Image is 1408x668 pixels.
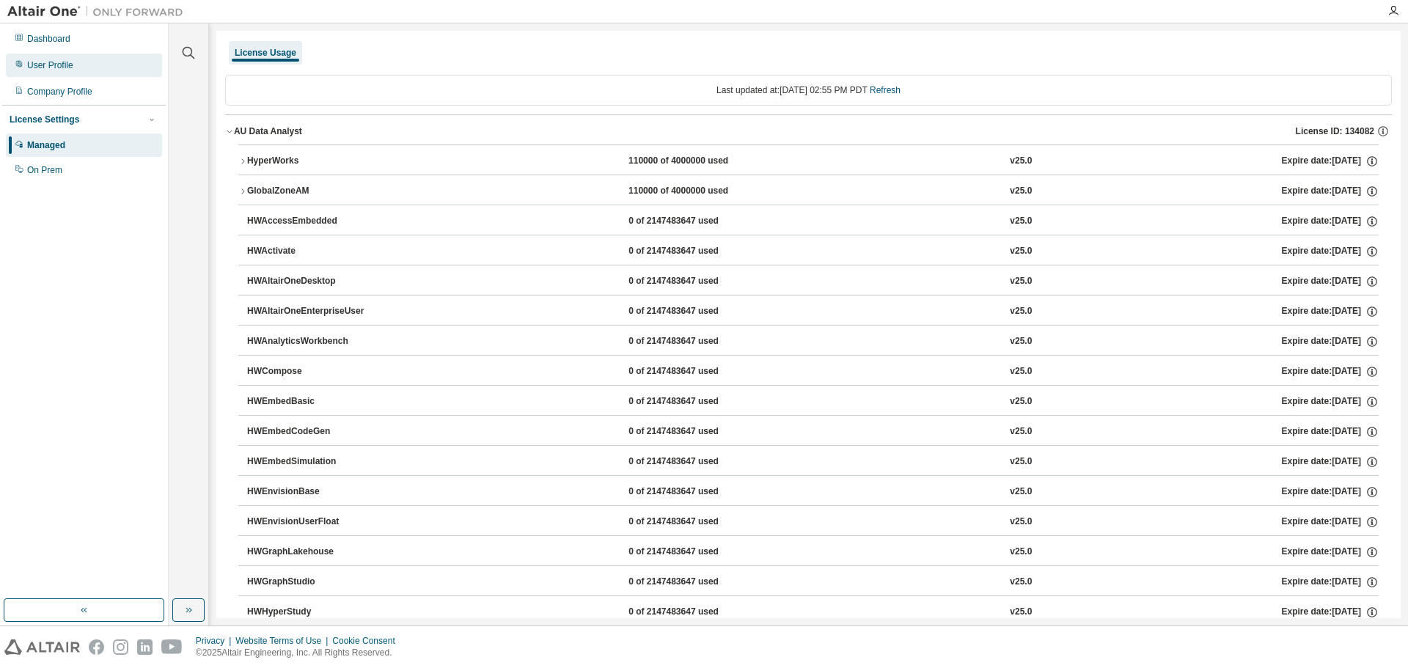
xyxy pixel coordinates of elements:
div: HWHyperStudy [247,606,379,619]
button: HWAltairOneDesktop0 of 2147483647 usedv25.0Expire date:[DATE] [247,265,1379,298]
div: 0 of 2147483647 used [628,606,760,619]
div: HWAccessEmbedded [247,215,379,228]
div: v25.0 [1010,245,1032,258]
div: Expire date: [DATE] [1282,245,1379,258]
button: GlobalZoneAM110000 of 4000000 usedv25.0Expire date:[DATE] [238,175,1379,208]
div: v25.0 [1010,275,1032,288]
div: Website Terms of Use [235,635,332,647]
div: On Prem [27,164,62,176]
button: HWHyperStudy0 of 2147483647 usedv25.0Expire date:[DATE] [247,596,1379,628]
div: Expire date: [DATE] [1282,455,1379,469]
div: 0 of 2147483647 used [628,215,760,228]
div: Expire date: [DATE] [1282,305,1379,318]
div: Expire date: [DATE] [1282,576,1379,589]
div: Expire date: [DATE] [1282,275,1379,288]
div: 0 of 2147483647 used [628,485,760,499]
div: 0 of 2147483647 used [628,245,760,258]
div: 0 of 2147483647 used [628,455,760,469]
img: youtube.svg [161,639,183,655]
div: v25.0 [1010,425,1032,438]
div: 0 of 2147483647 used [628,395,760,408]
div: v25.0 [1010,335,1032,348]
div: Expire date: [DATE] [1282,335,1379,348]
button: HWEnvisionUserFloat0 of 2147483647 usedv25.0Expire date:[DATE] [247,506,1379,538]
div: Expire date: [DATE] [1282,185,1379,198]
button: HWGraphStudio0 of 2147483647 usedv25.0Expire date:[DATE] [247,566,1379,598]
div: License Settings [10,114,79,125]
div: Expire date: [DATE] [1282,215,1379,228]
div: HWAnalyticsWorkbench [247,335,379,348]
div: v25.0 [1010,455,1032,469]
div: Expire date: [DATE] [1282,546,1379,559]
button: HWEmbedSimulation0 of 2147483647 usedv25.0Expire date:[DATE] [247,446,1379,478]
button: AU Data AnalystLicense ID: 134082 [225,115,1392,147]
div: 0 of 2147483647 used [628,425,760,438]
div: HWEmbedBasic [247,395,379,408]
div: HWCompose [247,365,379,378]
div: HWEnvisionUserFloat [247,515,379,529]
img: altair_logo.svg [4,639,80,655]
div: License Usage [235,47,296,59]
span: License ID: 134082 [1296,125,1374,137]
div: Managed [27,139,65,151]
div: 0 of 2147483647 used [628,546,760,559]
a: Refresh [870,85,901,95]
div: v25.0 [1010,305,1032,318]
div: Expire date: [DATE] [1282,606,1379,619]
img: Altair One [7,4,191,19]
div: 0 of 2147483647 used [628,576,760,589]
button: HWAltairOneEnterpriseUser0 of 2147483647 usedv25.0Expire date:[DATE] [247,296,1379,328]
div: v25.0 [1010,155,1032,168]
div: Expire date: [DATE] [1282,485,1379,499]
div: Expire date: [DATE] [1282,365,1379,378]
div: HWAltairOneDesktop [247,275,379,288]
div: v25.0 [1010,215,1032,228]
div: HWEnvisionBase [247,485,379,499]
div: Privacy [196,635,235,647]
div: AU Data Analyst [234,125,302,137]
button: HWEnvisionBase0 of 2147483647 usedv25.0Expire date:[DATE] [247,476,1379,508]
div: Expire date: [DATE] [1282,425,1379,438]
div: v25.0 [1010,185,1032,198]
div: HWGraphStudio [247,576,379,589]
img: instagram.svg [113,639,128,655]
button: HWActivate0 of 2147483647 usedv25.0Expire date:[DATE] [247,235,1379,268]
div: 0 of 2147483647 used [628,335,760,348]
button: HyperWorks110000 of 4000000 usedv25.0Expire date:[DATE] [238,145,1379,177]
div: v25.0 [1010,576,1032,589]
div: Last updated at: [DATE] 02:55 PM PDT [225,75,1392,106]
div: 0 of 2147483647 used [628,305,760,318]
div: Expire date: [DATE] [1282,515,1379,529]
div: HWGraphLakehouse [247,546,379,559]
div: Cookie Consent [332,635,403,647]
div: HWAltairOneEnterpriseUser [247,305,379,318]
div: HWActivate [247,245,379,258]
button: HWEmbedBasic0 of 2147483647 usedv25.0Expire date:[DATE] [247,386,1379,418]
button: HWEmbedCodeGen0 of 2147483647 usedv25.0Expire date:[DATE] [247,416,1379,448]
div: v25.0 [1010,515,1032,529]
div: v25.0 [1010,546,1032,559]
div: 0 of 2147483647 used [628,515,760,529]
div: HWEmbedCodeGen [247,425,379,438]
button: HWGraphLakehouse0 of 2147483647 usedv25.0Expire date:[DATE] [247,536,1379,568]
div: Dashboard [27,33,70,45]
button: HWCompose0 of 2147483647 usedv25.0Expire date:[DATE] [247,356,1379,388]
p: © 2025 Altair Engineering, Inc. All Rights Reserved. [196,647,404,659]
button: HWAccessEmbedded0 of 2147483647 usedv25.0Expire date:[DATE] [247,205,1379,238]
img: facebook.svg [89,639,104,655]
div: 110000 of 4000000 used [628,155,760,168]
div: v25.0 [1010,395,1032,408]
div: v25.0 [1010,485,1032,499]
div: 0 of 2147483647 used [628,275,760,288]
div: Expire date: [DATE] [1282,395,1379,408]
div: v25.0 [1010,606,1032,619]
div: 0 of 2147483647 used [628,365,760,378]
div: Company Profile [27,86,92,98]
div: Expire date: [DATE] [1282,155,1379,168]
div: HyperWorks [247,155,379,168]
div: 110000 of 4000000 used [628,185,760,198]
button: HWAnalyticsWorkbench0 of 2147483647 usedv25.0Expire date:[DATE] [247,326,1379,358]
div: GlobalZoneAM [247,185,379,198]
div: v25.0 [1010,365,1032,378]
div: HWEmbedSimulation [247,455,379,469]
